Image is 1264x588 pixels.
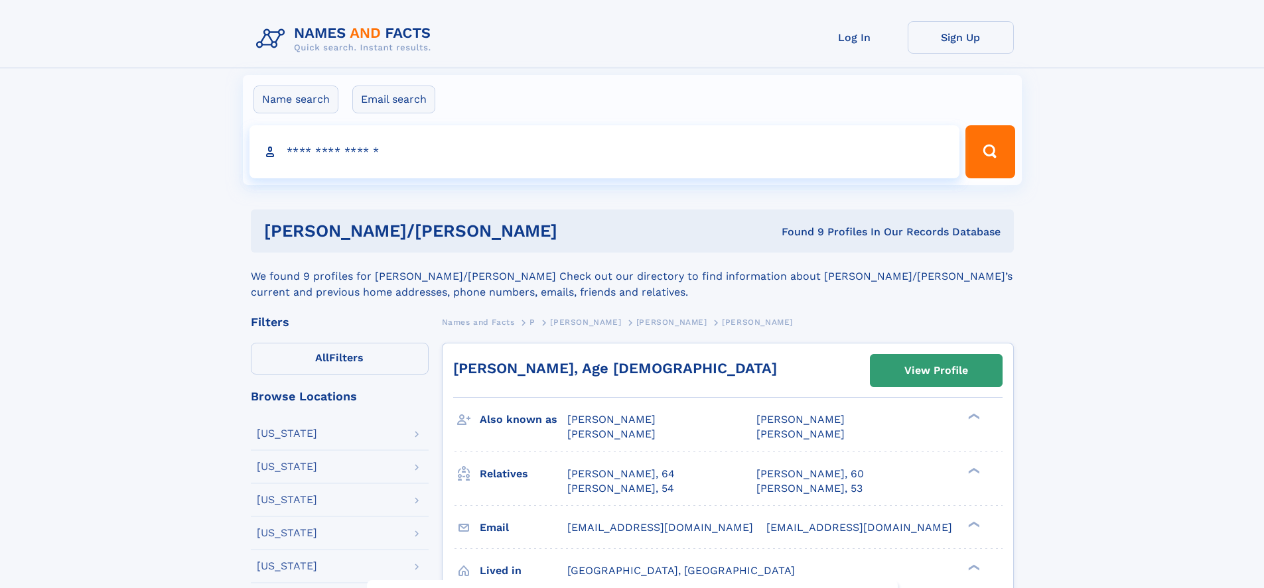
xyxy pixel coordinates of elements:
[756,428,845,440] span: [PERSON_NAME]
[480,516,567,539] h3: Email
[251,316,429,328] div: Filters
[550,318,621,327] span: [PERSON_NAME]
[251,390,429,402] div: Browse Locations
[965,125,1015,178] button: Search Button
[352,86,435,113] label: Email search
[480,463,567,485] h3: Relatives
[251,21,442,57] img: Logo Names and Facts
[965,412,981,421] div: ❯
[756,481,863,496] a: [PERSON_NAME], 53
[871,355,1002,386] a: View Profile
[257,461,317,472] div: [US_STATE]
[567,467,675,481] a: [PERSON_NAME], 64
[550,314,621,330] a: [PERSON_NAME]
[249,125,960,178] input: search input
[766,521,952,534] span: [EMAIL_ADDRESS][DOMAIN_NAME]
[965,466,981,475] div: ❯
[257,561,317,571] div: [US_STATE]
[253,86,338,113] label: Name search
[908,21,1014,54] a: Sign Up
[251,343,429,375] label: Filters
[756,413,845,426] span: [PERSON_NAME]
[567,428,656,440] span: [PERSON_NAME]
[965,520,981,528] div: ❯
[257,528,317,538] div: [US_STATE]
[567,521,753,534] span: [EMAIL_ADDRESS][DOMAIN_NAME]
[442,314,515,330] a: Names and Facts
[965,563,981,571] div: ❯
[756,467,864,481] a: [PERSON_NAME], 60
[636,318,707,327] span: [PERSON_NAME]
[480,408,567,431] h3: Also known as
[529,318,535,327] span: P
[315,351,329,364] span: All
[669,225,1001,239] div: Found 9 Profiles In Our Records Database
[567,481,674,496] a: [PERSON_NAME], 54
[257,428,317,439] div: [US_STATE]
[453,360,777,377] a: [PERSON_NAME], Age [DEMOGRAPHIC_DATA]
[802,21,908,54] a: Log In
[257,495,317,505] div: [US_STATE]
[904,355,968,386] div: View Profile
[636,314,707,330] a: [PERSON_NAME]
[264,223,669,239] h1: [PERSON_NAME]/[PERSON_NAME]
[529,314,535,330] a: P
[722,318,793,327] span: [PERSON_NAME]
[567,413,656,426] span: [PERSON_NAME]
[251,253,1014,300] div: We found 9 profiles for [PERSON_NAME]/[PERSON_NAME] Check out our directory to find information a...
[480,559,567,582] h3: Lived in
[567,564,795,577] span: [GEOGRAPHIC_DATA], [GEOGRAPHIC_DATA]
